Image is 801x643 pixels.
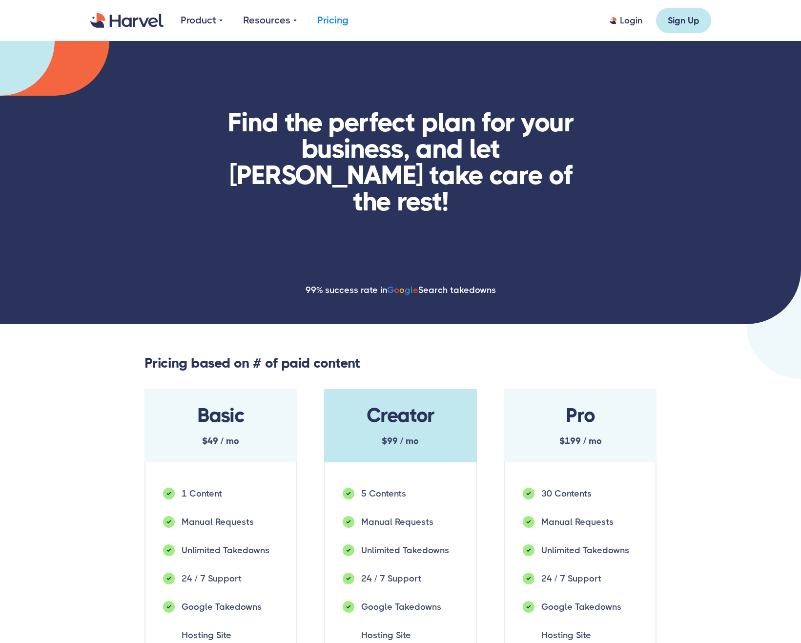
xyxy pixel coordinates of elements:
span: o [394,285,399,295]
div: Manual Requests [182,515,254,529]
div: 5 Contents [361,487,406,500]
div: 30 Contents [541,487,592,500]
strong: $199 / mo [559,436,602,446]
div: Google Takedowns [182,600,262,614]
span: G [387,285,394,295]
div: Unlimited Takedowns [541,543,629,557]
strong: $49 / mo [202,436,239,446]
a: Pricing [317,13,349,28]
span: l [411,285,413,295]
div: Sign Up [668,15,699,26]
h1: Find the perfect plan for your business, and let [PERSON_NAME] take care of the rest! [220,109,581,215]
div: Resources [243,13,297,28]
div: 24 / 7 Support [182,572,242,585]
a: Sign Up [656,8,711,33]
div: 1 Content [182,487,222,500]
span: e [413,285,418,295]
div: Manual Requests [361,515,433,529]
strong: $99 / mo [382,436,419,446]
h4: Creator [341,404,460,427]
div: Product [181,13,216,28]
a: Login [610,15,642,26]
div: 99% success rate in Search takedowns [306,283,496,297]
h3: Pricing based on # of paid content [144,354,462,372]
div: Resources [243,13,290,28]
div: Google Takedowns [361,600,441,614]
div: 24 / 7 Support [361,572,421,585]
span: g [405,285,411,295]
h4: Pro [521,404,640,427]
h4: Basic [162,404,280,427]
div: 24 / 7 Support [541,572,601,585]
a: home [90,13,164,28]
div: Manual Requests [541,515,614,529]
div: Unlimited Takedowns [182,543,269,557]
div: Product [181,13,223,28]
span: o [399,285,405,295]
div: Login [620,15,642,26]
div: Unlimited Takedowns [361,543,449,557]
div: Google Takedowns [541,600,621,614]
